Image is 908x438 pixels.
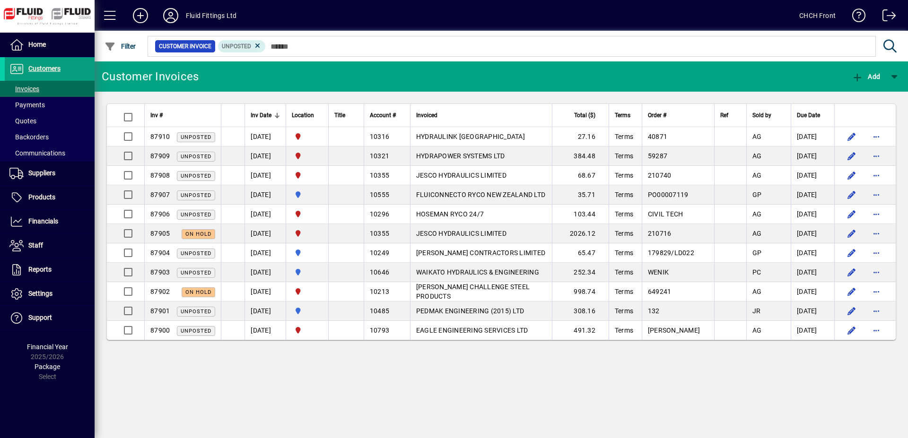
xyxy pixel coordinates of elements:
span: Inv Date [251,110,271,120]
td: [DATE] [244,224,286,243]
span: Terms [615,230,633,237]
div: Ref [720,110,741,120]
a: Home [5,33,95,57]
a: Knowledge Base [845,2,866,33]
span: Settings [28,290,52,297]
span: 10321 [370,152,389,160]
span: HYDRAPOWER SYSTEMS LTD [416,152,505,160]
div: Sold by [752,110,785,120]
span: AG [752,152,762,160]
span: 10296 [370,210,389,218]
td: [DATE] [244,185,286,205]
td: [DATE] [244,301,286,321]
span: Unposted [181,212,211,218]
button: Edit [844,168,859,183]
span: CIVIL TECH [648,210,683,218]
span: CHRISTCHURCH [292,170,323,180]
span: 87910 [150,133,170,140]
td: 252.34 [552,263,609,282]
button: Edit [844,323,859,338]
td: [DATE] [244,321,286,340]
a: Suppliers [5,162,95,185]
button: Filter [102,38,139,55]
span: Financials [28,217,58,225]
span: On hold [185,231,211,237]
button: More options [869,323,884,338]
button: Edit [844,303,859,318]
td: [DATE] [244,127,286,146]
td: [DATE] [244,282,286,301]
a: Backorders [5,129,95,145]
td: 103.44 [552,205,609,224]
span: Unposted [181,250,211,257]
button: Add [849,68,882,85]
span: AG [752,210,762,218]
div: Account # [370,110,404,120]
button: More options [869,187,884,202]
td: [DATE] [791,301,834,321]
span: 87900 [150,326,170,334]
span: Unposted [181,328,211,334]
span: Unposted [181,134,211,140]
span: WENIK [648,268,669,276]
a: Invoices [5,81,95,97]
button: Add [125,7,156,24]
span: AUCKLAND [292,267,323,277]
span: AG [752,230,762,237]
span: 210740 [648,172,672,179]
button: More options [869,226,884,241]
span: Terms [615,307,633,315]
span: Reports [28,266,52,273]
span: CHRISTCHURCH [292,209,323,219]
span: 10646 [370,268,389,276]
button: Edit [844,245,859,260]
a: Products [5,186,95,209]
span: 10316 [370,133,389,140]
td: 998.74 [552,282,609,301]
td: [DATE] [791,166,834,185]
span: PC [752,268,761,276]
span: 59287 [648,152,667,160]
span: Filter [105,43,136,50]
span: 87907 [150,191,170,198]
span: Invoices [9,85,39,93]
span: 179829/LD022 [648,249,694,257]
span: Support [28,314,52,321]
button: More options [869,129,884,144]
a: Logout [875,2,896,33]
span: 10355 [370,230,389,237]
td: [DATE] [244,205,286,224]
span: Order # [648,110,666,120]
span: Add [852,73,880,80]
button: Profile [156,7,186,24]
span: Terms [615,133,633,140]
button: More options [869,206,884,222]
span: AUCKLAND [292,306,323,316]
button: More options [869,284,884,299]
div: Fluid Fittings Ltd [186,8,236,23]
span: AG [752,133,762,140]
a: Staff [5,234,95,258]
div: CHCH Front [799,8,836,23]
span: 87901 [150,307,170,315]
td: [DATE] [791,282,834,301]
span: Unposted [181,309,211,315]
a: Payments [5,97,95,113]
span: 10793 [370,326,389,334]
span: [PERSON_NAME] CONTRACTORS LIMITED [416,249,545,257]
button: More options [869,265,884,280]
div: Due Date [797,110,829,120]
span: Sold by [752,110,771,120]
span: 10555 [370,191,389,198]
td: 491.32 [552,321,609,340]
td: 2026.12 [552,224,609,243]
span: HOSEMAN RYCO 24/7 [416,210,484,218]
td: [DATE] [791,127,834,146]
td: [DATE] [791,224,834,243]
span: Inv # [150,110,163,120]
td: [DATE] [791,205,834,224]
span: Package [35,363,60,370]
span: CHRISTCHURCH [292,228,323,239]
span: 649241 [648,288,672,295]
button: More options [869,303,884,318]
